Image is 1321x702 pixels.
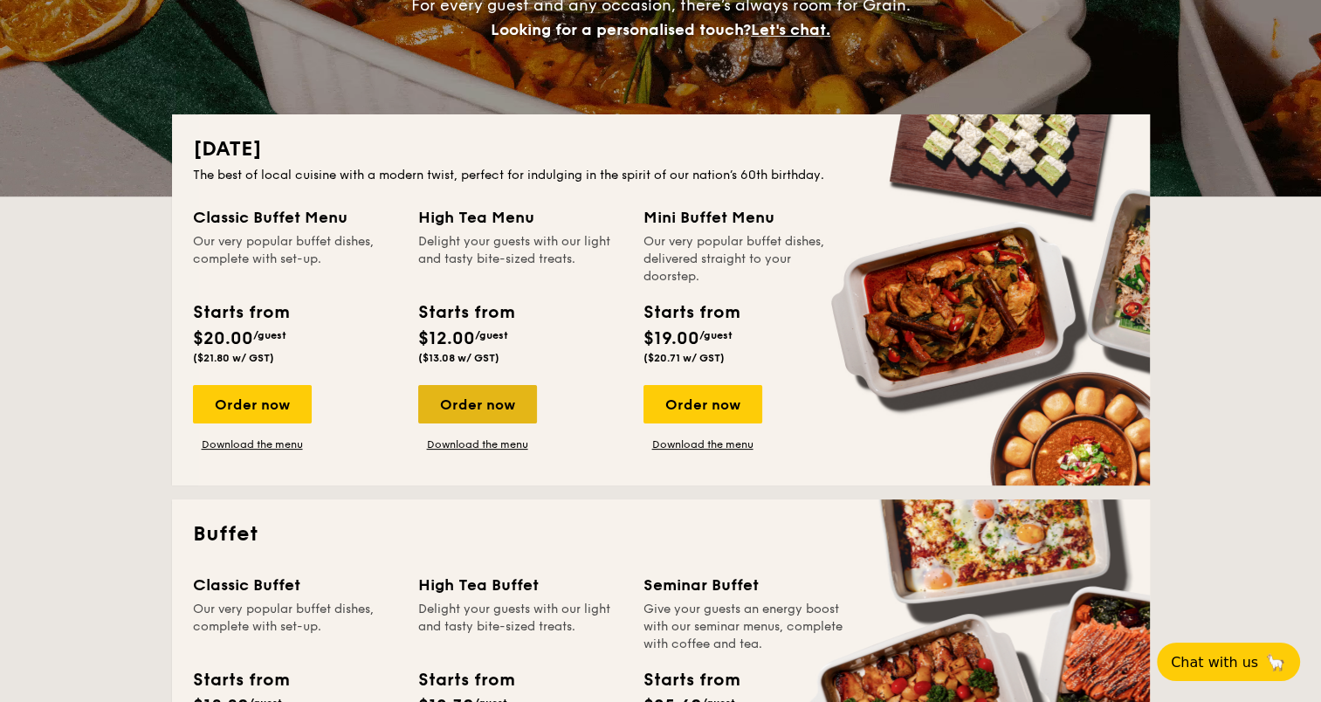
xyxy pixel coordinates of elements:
div: Order now [643,385,762,423]
div: Seminar Buffet [643,573,848,597]
div: Mini Buffet Menu [643,205,848,230]
span: /guest [699,329,733,341]
div: Starts from [418,299,513,326]
span: /guest [475,329,508,341]
span: ($20.71 w/ GST) [643,352,725,364]
span: Let's chat. [751,20,830,39]
a: Download the menu [193,437,312,451]
div: Starts from [643,299,739,326]
span: $19.00 [643,328,699,349]
div: Our very popular buffet dishes, complete with set-up. [193,233,397,286]
a: Download the menu [418,437,537,451]
div: Classic Buffet [193,573,397,597]
span: ($13.08 w/ GST) [418,352,499,364]
h2: Buffet [193,520,1129,548]
div: Order now [193,385,312,423]
span: /guest [253,329,286,341]
h2: [DATE] [193,135,1129,163]
a: Download the menu [643,437,762,451]
div: Delight your guests with our light and tasty bite-sized treats. [418,601,623,653]
span: $12.00 [418,328,475,349]
div: Classic Buffet Menu [193,205,397,230]
div: The best of local cuisine with a modern twist, perfect for indulging in the spirit of our nation’... [193,167,1129,184]
div: Our very popular buffet dishes, complete with set-up. [193,601,397,653]
div: High Tea Buffet [418,573,623,597]
div: Starts from [418,667,513,693]
div: Starts from [643,667,739,693]
button: Chat with us🦙 [1157,643,1300,681]
span: ($21.80 w/ GST) [193,352,274,364]
div: Order now [418,385,537,423]
div: High Tea Menu [418,205,623,230]
div: Delight your guests with our light and tasty bite-sized treats. [418,233,623,286]
div: Give your guests an energy boost with our seminar menus, complete with coffee and tea. [643,601,848,653]
div: Our very popular buffet dishes, delivered straight to your doorstep. [643,233,848,286]
span: Chat with us [1171,654,1258,671]
div: Starts from [193,299,288,326]
span: 🦙 [1265,652,1286,672]
span: Looking for a personalised touch? [491,20,751,39]
div: Starts from [193,667,288,693]
span: $20.00 [193,328,253,349]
